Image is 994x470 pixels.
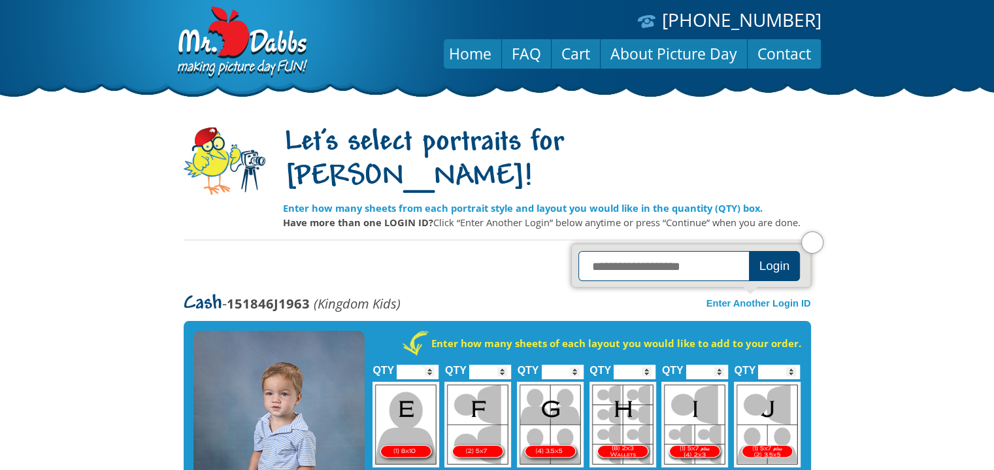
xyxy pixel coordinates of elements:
a: About Picture Day [601,38,747,69]
button: Login [749,251,801,281]
a: Enter Another Login ID [706,298,811,309]
label: QTY [373,350,394,382]
strong: Enter how many sheets from each portrait style and layout you would like in the quantity (QTY) box. [283,201,763,214]
img: H [589,382,656,467]
span: Cash [184,294,222,314]
img: camera-mascot [184,127,265,195]
h1: Let's select portraits for [PERSON_NAME]! [283,126,811,195]
strong: Enter how many sheets of each layout you would like to add to your order. [431,337,801,350]
label: QTY [734,350,755,382]
img: I [661,382,728,467]
a: [PHONE_NUMBER] [662,7,821,32]
a: FAQ [502,38,551,69]
label: QTY [662,350,684,382]
label: QTY [589,350,611,382]
strong: Have more than one LOGIN ID? [283,216,433,229]
p: Click “Enter Another Login” below anytime or press “Continue” when you are done. [283,215,811,229]
a: Home [439,38,501,69]
strong: 151846J1963 [227,294,310,312]
label: QTY [518,350,539,382]
label: QTY [445,350,467,382]
a: Cart [552,38,600,69]
img: J [734,382,801,467]
img: G [517,382,584,467]
img: Dabbs Company [173,7,309,80]
em: (Kingdom Kids) [314,294,401,312]
p: - [184,296,401,311]
img: F [444,382,511,467]
a: Contact [748,38,821,69]
img: E [373,382,439,467]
